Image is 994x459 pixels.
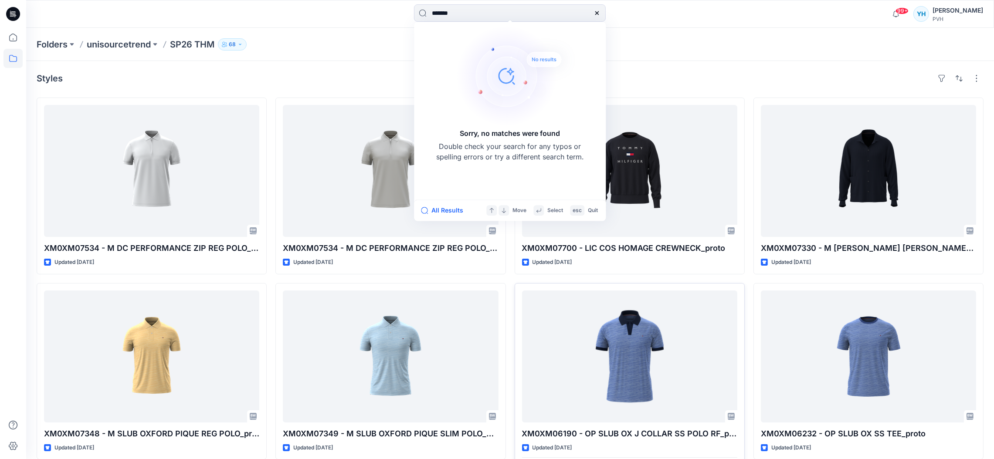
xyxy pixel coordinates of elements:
p: XM0XM07534 - M DC PERFORMANCE ZIP REG POLO_proto Option 1 [283,242,498,254]
p: Updated [DATE] [293,443,333,452]
p: Updated [DATE] [54,258,94,267]
p: esc [573,206,582,215]
p: 68 [229,40,236,49]
span: 99+ [896,7,909,14]
div: YH [913,6,929,22]
p: XM0XM07348 - M SLUB OXFORD PIQUE REG POLO_proto [44,428,259,440]
a: XM0XM06232 - OP SLUB OX SS TEE_proto [761,290,976,422]
img: Sorry, no matches were found [456,24,578,128]
a: XM0XM07349 - M SLUB OXFORD PIQUE SLIM POLO_proto [283,290,498,422]
p: XM0XM07349 - M SLUB OXFORD PIQUE SLIM POLO_proto [283,428,498,440]
h5: Sorry, no matches were found [460,128,560,138]
p: Updated [DATE] [293,258,333,267]
p: Select [547,206,563,215]
p: Updated [DATE] [54,443,94,452]
a: XM0XM06190 - OP SLUB OX J COLLAR SS POLO RF_proto [522,290,737,422]
p: Double check your search for any typos or spelling errors or try a different search term. [436,141,584,162]
a: XM0XM07700 - LIC COS HOMAGE CREWNECK_proto [522,105,737,237]
button: 68 [218,38,247,51]
button: All Results [421,205,469,216]
p: Updated [DATE] [533,443,572,452]
div: PVH [933,16,983,22]
a: Folders [37,38,68,51]
p: XM0XM07700 - LIC COS HOMAGE CREWNECK_proto [522,242,737,254]
a: XM0XM07348 - M SLUB OXFORD PIQUE REG POLO_proto [44,290,259,422]
p: Move [512,206,526,215]
p: SP26 THM [170,38,214,51]
p: XM0XM06190 - OP SLUB OX J COLLAR SS POLO RF_proto [522,428,737,440]
p: XM0XM07534 - M DC PERFORMANCE ZIP REG POLO_proto Option 2 [44,242,259,254]
a: XM0XM07534 - M DC PERFORMANCE ZIP REG POLO_proto Option 2 [44,105,259,237]
a: XM0XM07534 - M DC PERFORMANCE ZIP REG POLO_proto Option 1 [283,105,498,237]
a: XM0XM07330 - M JAIMIE LS CAMP COLLAR BD_proto [761,105,976,237]
p: Updated [DATE] [771,258,811,267]
a: unisourcetrend [87,38,151,51]
div: [PERSON_NAME] [933,5,983,16]
p: XM0XM06232 - OP SLUB OX SS TEE_proto [761,428,976,440]
p: Updated [DATE] [771,443,811,452]
p: XM0XM07330 - M [PERSON_NAME] [PERSON_NAME] COLLAR BD_proto [761,242,976,254]
p: Updated [DATE] [533,258,572,267]
h4: Styles [37,73,63,84]
p: Quit [588,206,598,215]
